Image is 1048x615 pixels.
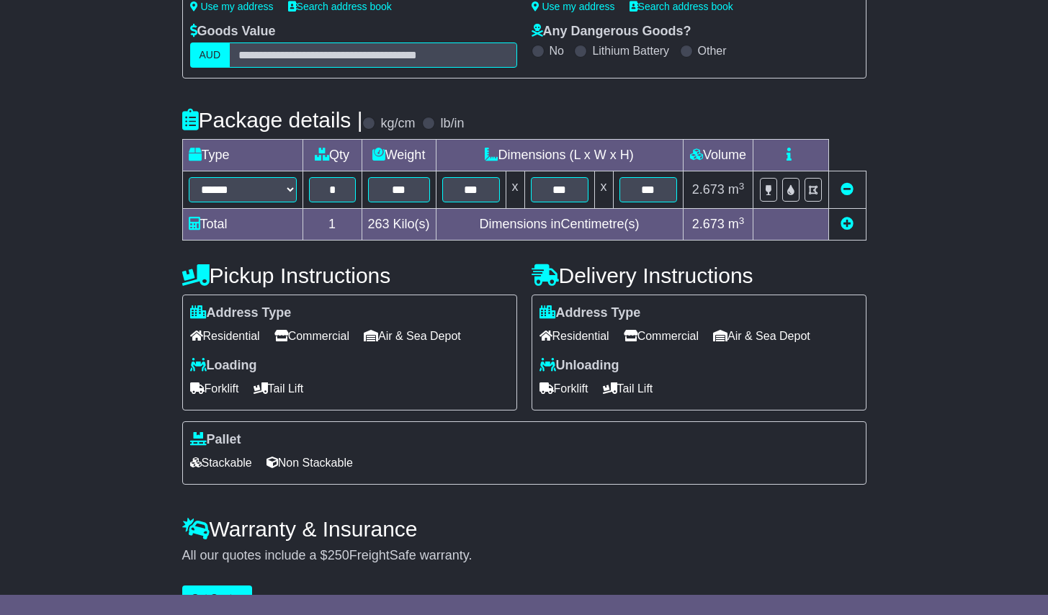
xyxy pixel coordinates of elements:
[539,305,641,321] label: Address Type
[440,116,464,132] label: lb/in
[364,325,461,347] span: Air & Sea Depot
[592,44,669,58] label: Lithium Battery
[182,140,303,171] td: Type
[368,217,390,231] span: 263
[624,325,699,347] span: Commercial
[692,182,725,197] span: 2.673
[362,209,436,241] td: Kilo(s)
[692,217,725,231] span: 2.673
[728,182,745,197] span: m
[254,377,304,400] span: Tail Lift
[841,217,854,231] a: Add new item
[594,171,613,209] td: x
[539,358,619,374] label: Unloading
[532,264,866,287] h4: Delivery Instructions
[841,182,854,197] a: Remove this item
[739,215,745,226] sup: 3
[182,264,517,287] h4: Pickup Instructions
[190,325,260,347] span: Residential
[182,209,303,241] td: Total
[182,108,363,132] h4: Package details |
[532,24,691,40] label: Any Dangerous Goods?
[683,140,753,171] td: Volume
[182,585,253,611] button: Get Quotes
[550,44,564,58] label: No
[267,452,353,474] span: Non Stackable
[539,325,609,347] span: Residential
[506,171,524,209] td: x
[328,548,349,562] span: 250
[190,452,252,474] span: Stackable
[630,1,733,12] a: Search address book
[190,42,230,68] label: AUD
[532,1,615,12] a: Use my address
[190,432,241,448] label: Pallet
[190,305,292,321] label: Address Type
[698,44,727,58] label: Other
[436,209,683,241] td: Dimensions in Centimetre(s)
[303,209,362,241] td: 1
[362,140,436,171] td: Weight
[539,377,588,400] span: Forklift
[182,548,866,564] div: All our quotes include a $ FreightSafe warranty.
[190,358,257,374] label: Loading
[274,325,349,347] span: Commercial
[728,217,745,231] span: m
[739,181,745,192] sup: 3
[182,517,866,541] h4: Warranty & Insurance
[436,140,683,171] td: Dimensions (L x W x H)
[713,325,810,347] span: Air & Sea Depot
[190,24,276,40] label: Goods Value
[190,377,239,400] span: Forklift
[603,377,653,400] span: Tail Lift
[303,140,362,171] td: Qty
[190,1,274,12] a: Use my address
[288,1,392,12] a: Search address book
[380,116,415,132] label: kg/cm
